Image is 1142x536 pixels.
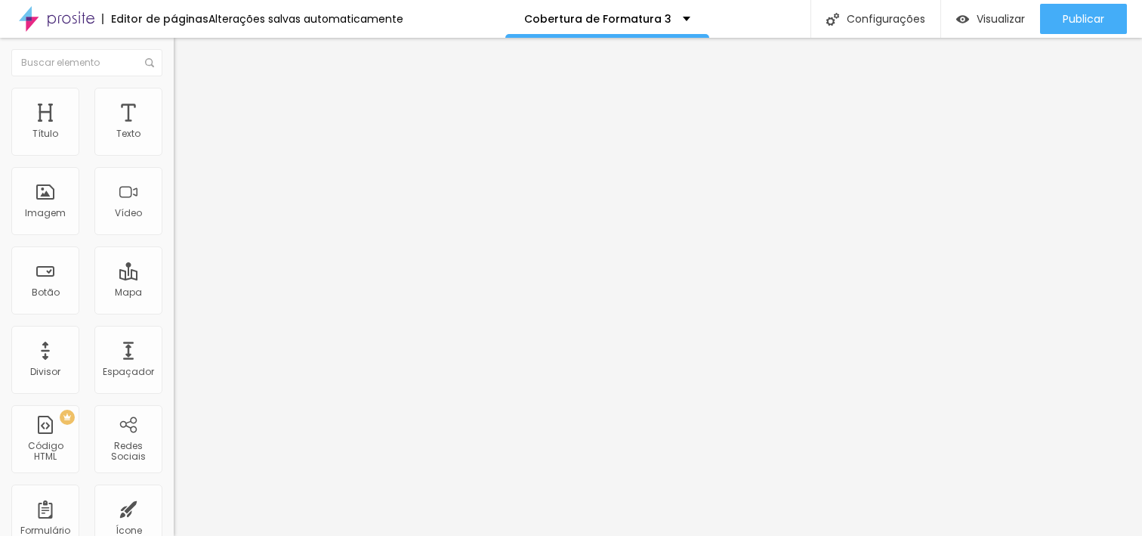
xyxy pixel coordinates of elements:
div: Botão [32,287,60,298]
span: Publicar [1063,13,1104,25]
input: Buscar elemento [11,49,162,76]
div: Divisor [30,367,60,377]
span: Visualizar [977,13,1025,25]
button: Publicar [1040,4,1127,34]
div: Vídeo [115,208,142,218]
div: Redes Sociais [98,441,158,463]
div: Alterações salvas automaticamente [208,14,403,24]
button: Visualizar [941,4,1040,34]
div: Editor de páginas [102,14,208,24]
div: Formulário [20,525,70,536]
div: Texto [116,129,140,139]
img: Icone [145,58,154,67]
div: Código HTML [15,441,75,463]
iframe: Editor [174,38,1142,536]
p: Cobertura de Formatura 3 [524,14,671,24]
div: Ícone [116,525,142,536]
div: Imagem [25,208,66,218]
img: Icone [826,13,839,26]
div: Título [32,129,58,139]
div: Espaçador [103,367,154,377]
div: Mapa [115,287,142,298]
img: view-1.svg [956,13,969,26]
